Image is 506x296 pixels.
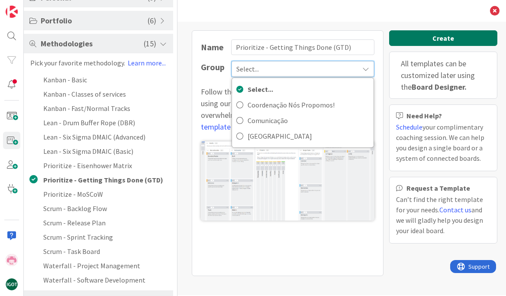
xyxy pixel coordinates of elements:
[232,97,374,113] a: Coordenação Nós Propomos!
[18,1,39,12] span: Support
[24,273,173,287] li: Waterfall - Software Development
[439,205,471,214] a: Contact us
[24,158,173,172] li: Prioritize - Eisenhower Matrix
[6,254,18,266] img: MR
[396,194,490,236] div: Can’t find the right template for your needs. and we will gladly help you design your ideal board.
[24,215,173,230] li: Scrum - Release Plan
[201,86,374,133] div: Follow the GTD methodology by [PERSON_NAME] using our board template. Say goodbye to overwhelm an...
[406,185,470,192] b: Request a Template
[24,187,173,201] li: Prioritize - MoSCoW
[24,115,173,130] li: Lean - Drum Buffer Rope (DBR)
[201,61,227,77] span: Group
[24,58,173,68] div: Pick your favorite methodology.
[248,98,369,111] span: Coordenação Nós Propomos!
[148,15,156,26] span: ( 6 )
[248,130,369,143] span: [GEOGRAPHIC_DATA]
[6,278,18,290] img: avatar
[248,114,369,127] span: Comunicação
[24,258,173,273] li: Waterfall - Project Management
[24,144,173,158] li: Lean - Six Sigma DMAIC (Basic)
[201,141,374,221] img: Prioritize - Getting Things Done (GTD)
[236,63,355,75] span: Select...
[412,82,467,92] b: Board Designer.
[389,52,497,99] div: All templates can be customized later using the
[24,244,173,258] li: Scrum - Task Board
[232,113,374,128] a: Comunicação
[406,112,442,119] b: Need Help?
[232,81,374,97] a: Select...
[389,30,497,46] button: Create
[396,123,484,163] span: your complimentary coaching session. We can help you design a single board or a system of connect...
[24,87,173,101] li: Kanban - Classes of services
[24,230,173,244] li: Scrum - Sprint Tracking
[201,41,227,54] div: Name
[41,15,148,26] span: Portfolio
[41,38,144,49] span: Methodologies
[24,72,173,87] li: Kanban - Basic
[24,201,173,215] li: Scrum - Backlog Flow
[396,123,422,131] a: Schedule
[24,172,173,187] li: Prioritize - Getting Things Done (GTD)
[24,130,173,144] li: Lean - Six Sigma DMAIC (Advanced)
[144,38,156,49] span: ( 15 )
[128,59,166,67] a: Learn more...
[6,6,18,18] img: Visit kanbanzone.com
[248,83,369,96] span: Select...
[24,101,173,115] li: Kanban - Fast/Normal Tracks
[232,128,374,144] a: [GEOGRAPHIC_DATA]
